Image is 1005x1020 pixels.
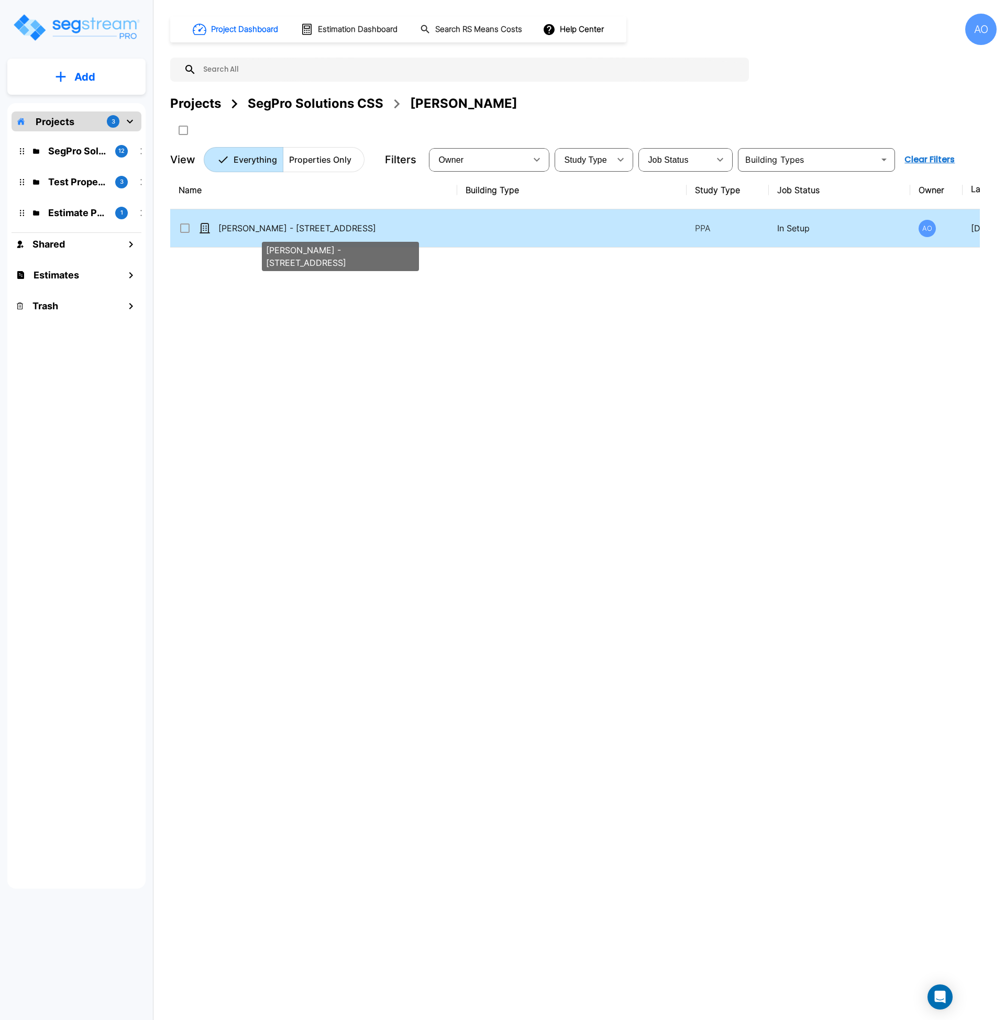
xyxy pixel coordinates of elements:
h1: Trash [32,299,58,313]
p: SegPro Solutions CSS [48,144,107,158]
div: AO [965,14,997,45]
span: Study Type [564,155,606,164]
p: 1 [120,208,123,217]
p: PPA [695,222,760,234]
button: Project Dashboard [189,18,284,41]
button: SelectAll [173,120,194,141]
div: AO [919,220,936,237]
div: [PERSON_NAME] [410,94,517,113]
div: Platform [204,147,365,172]
p: In Setup [777,222,902,234]
button: Everything [204,147,283,172]
p: 3 [112,117,115,126]
th: Building Type [457,171,687,209]
img: Logo [12,13,140,42]
p: Projects [36,115,74,129]
div: Select [640,145,710,174]
h1: Search RS Means Costs [435,24,522,36]
div: Select [431,145,526,174]
div: Projects [170,94,221,113]
p: Add [74,69,95,85]
button: Help Center [540,19,608,39]
div: Select [557,145,610,174]
button: Search RS Means Costs [416,19,528,40]
button: Add [7,62,146,92]
p: [PERSON_NAME] - [STREET_ADDRESS] [218,222,453,234]
input: Search All [196,58,744,82]
p: Estimate Property [48,206,107,220]
p: Test Property Folder [48,175,107,189]
span: Job Status [648,155,688,164]
p: View [170,152,195,167]
p: 3 [120,177,124,186]
h1: Project Dashboard [211,24,278,36]
th: Name [170,171,457,209]
h1: Shared [32,237,65,251]
p: 12 [118,147,125,155]
p: Everything [234,153,277,166]
button: Clear Filters [900,149,959,170]
th: Job Status [769,171,910,209]
h1: Estimation Dashboard [318,24,397,36]
button: Properties Only [283,147,365,172]
p: [PERSON_NAME] - [STREET_ADDRESS] [266,244,415,269]
span: Owner [438,155,463,164]
th: Study Type [687,171,769,209]
p: Properties Only [289,153,351,166]
div: SegPro Solutions CSS [248,94,383,113]
button: Estimation Dashboard [296,18,403,40]
button: Open [877,152,891,167]
div: Open Intercom Messenger [927,984,953,1010]
h1: Estimates [34,268,79,282]
p: Filters [385,152,416,167]
th: Owner [910,171,963,209]
input: Building Types [741,152,875,167]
